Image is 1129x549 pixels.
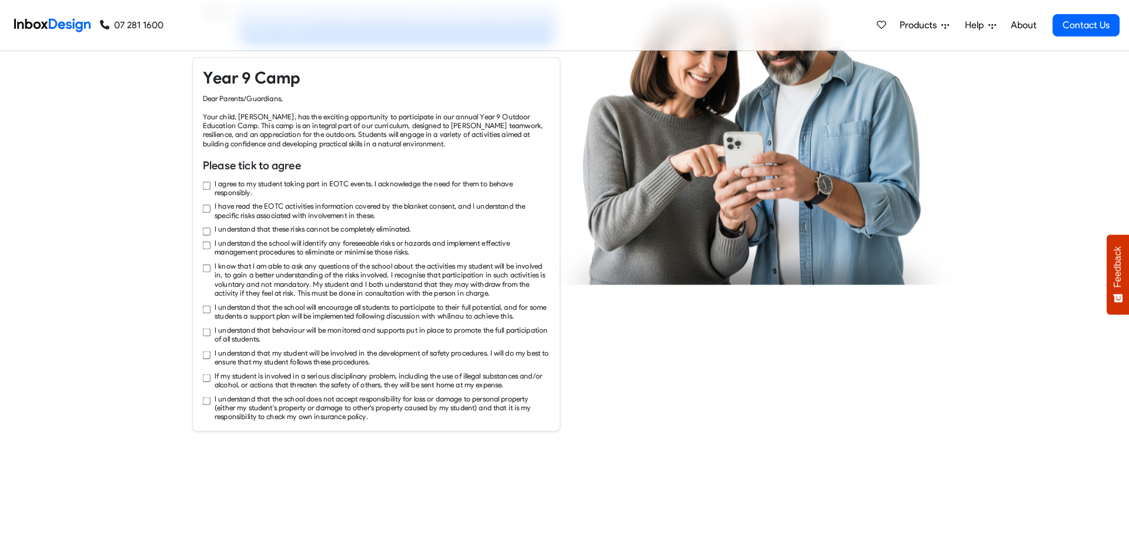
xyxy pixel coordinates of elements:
[215,394,550,421] label: I understand that the school does not accept responsibility for loss or damage to personal proper...
[203,94,550,148] div: Dear Parents/Guardians, Your child, [PERSON_NAME], has the exciting opportunity to participate in...
[203,158,550,173] h6: Please tick to agree
[215,238,550,256] label: I understand the school will identify any foreseeable risks or hazards and implement effective ma...
[215,348,550,366] label: I understand that my student will be involved in the development of safety procedures. I will do ...
[965,18,988,32] span: Help
[215,371,550,389] label: If my student is involved in a serious disciplinary problem, including the use of illegal substan...
[215,225,411,233] label: I understand that these risks cannot be completely eliminated.
[895,14,954,37] a: Products
[1113,246,1123,287] span: Feedback
[100,18,163,32] a: 07 281 1600
[203,67,550,89] h4: Year 9 Camp
[215,179,550,197] label: I agree to my student taking part in EOTC events. I acknowledge the need for them to behave respo...
[1007,14,1040,37] a: About
[215,325,550,343] label: I understand that behaviour will be monitored and supports put in place to promote the full parti...
[1107,235,1129,314] button: Feedback - Show survey
[215,261,550,297] label: I know that I am able to ask any questions of the school about the activities my student will be ...
[900,18,941,32] span: Products
[1053,14,1120,36] a: Contact Us
[215,202,550,220] label: I have read the EOTC activities information covered by the blanket consent, and I understand the ...
[960,14,1001,37] a: Help
[215,302,550,320] label: I understand that the school will encourage all students to participate to their full potential, ...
